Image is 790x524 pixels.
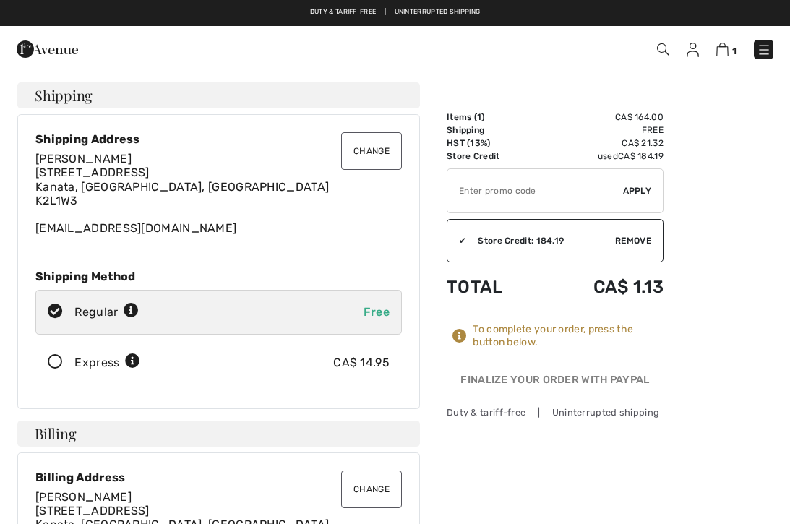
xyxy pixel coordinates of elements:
span: 1 [732,46,737,56]
div: Shipping Method [35,270,402,283]
td: CA$ 21.32 [543,137,664,150]
td: Store Credit [447,150,543,163]
span: [PERSON_NAME] [35,152,132,166]
a: 1 [716,40,737,58]
span: 1 [477,112,481,122]
div: Regular [74,304,139,321]
td: HST (13%) [447,137,543,150]
span: [PERSON_NAME] [35,490,132,504]
img: My Info [687,43,699,57]
div: Store Credit: 184.19 [466,234,615,247]
td: CA$ 1.13 [543,262,664,312]
input: Promo code [447,169,623,212]
td: Shipping [447,124,543,137]
span: Free [364,305,390,319]
span: Remove [615,234,651,247]
img: 1ère Avenue [17,35,78,64]
span: Apply [623,184,652,197]
div: ✔ [447,234,466,247]
span: Billing [35,426,76,441]
div: Shipping Address [35,132,402,146]
div: Express [74,354,140,371]
img: Shopping Bag [716,43,729,56]
span: Shipping [35,88,93,103]
div: [EMAIL_ADDRESS][DOMAIN_NAME] [35,152,402,235]
span: [STREET_ADDRESS] Kanata, [GEOGRAPHIC_DATA], [GEOGRAPHIC_DATA] K2L1W3 [35,166,329,207]
img: Search [657,43,669,56]
a: 1ère Avenue [17,41,78,55]
td: CA$ 164.00 [543,111,664,124]
td: used [543,150,664,163]
img: Menu [757,43,771,57]
div: Duty & tariff-free | Uninterrupted shipping [447,405,664,419]
div: Billing Address [35,471,402,484]
td: Free [543,124,664,137]
div: Finalize Your Order with PayPal [447,372,664,394]
button: Change [341,132,402,170]
td: Items ( ) [447,111,543,124]
td: Total [447,262,543,312]
button: Change [341,471,402,508]
div: To complete your order, press the button below. [473,323,664,349]
span: CA$ 184.19 [618,151,664,161]
div: CA$ 14.95 [333,354,390,371]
